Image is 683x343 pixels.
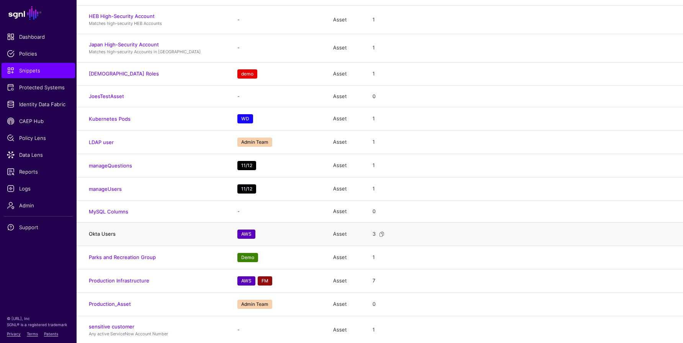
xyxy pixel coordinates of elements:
[7,202,70,209] span: Admin
[89,277,149,284] a: Production Infrastructure
[237,184,256,194] span: 11/12
[5,5,72,21] a: SGNL
[237,300,272,309] span: Admin Team
[325,62,365,85] td: Asset
[237,114,253,123] span: WD
[230,201,325,223] td: -
[2,113,75,129] a: CAEP Hub
[237,138,272,147] span: Admin Team
[7,134,70,142] span: Policy Lens
[7,151,70,159] span: Data Lens
[89,323,134,330] a: sensitive customer
[7,185,70,192] span: Logs
[325,34,365,62] td: Asset
[2,63,75,78] a: Snippets
[7,84,70,91] span: Protected Systems
[7,168,70,176] span: Reports
[2,181,75,196] a: Logs
[371,70,376,78] div: 1
[365,201,683,223] td: 0
[2,164,75,179] a: Reports
[89,208,128,215] a: MySQL Columns
[89,301,131,307] a: Production_Asset
[7,50,70,57] span: Policies
[2,46,75,61] a: Policies
[371,138,376,146] div: 1
[7,117,70,125] span: CAEP Hub
[89,186,122,192] a: manageUsers
[325,292,365,316] td: Asset
[2,198,75,213] a: Admin
[365,85,683,107] td: 0
[89,139,114,145] a: LDAP user
[7,322,70,328] p: SGNL® is a registered trademark
[237,69,257,79] span: demo
[365,292,683,316] td: 0
[325,246,365,269] td: Asset
[325,222,365,246] td: Asset
[371,254,376,261] div: 1
[325,6,365,34] td: Asset
[2,97,75,112] a: Identity Data Fabric
[7,315,70,322] p: © [URL], Inc
[7,332,21,336] a: Privacy
[2,130,75,146] a: Policy Lens
[371,16,376,24] div: 1
[237,253,258,262] span: Demo
[371,185,376,193] div: 1
[89,13,155,19] a: HEB High-Security Account
[2,29,75,44] a: Dashboard
[230,6,325,34] td: -
[325,269,365,292] td: Asset
[7,100,70,108] span: Identity Data Fabric
[2,80,75,95] a: Protected Systems
[89,71,159,77] a: [DEMOGRAPHIC_DATA] Roles
[371,326,376,334] div: 1
[237,161,256,170] span: 11/12
[230,34,325,62] td: -
[89,49,222,55] p: Matches high-security Accounts in [GEOGRAPHIC_DATA]
[89,116,131,122] a: Kubernetes Pods
[371,230,377,238] div: 3
[89,254,156,260] a: Parks and Recreation Group
[371,115,376,123] div: 1
[230,85,325,107] td: -
[89,231,116,237] a: Okta Users
[89,162,132,169] a: manageQuestions
[258,276,272,286] span: FM
[325,107,365,131] td: Asset
[325,131,365,154] td: Asset
[89,331,222,337] p: Any active ServiceNow Account Number
[89,93,124,99] a: JoesTestAsset
[89,20,222,27] p: Matches high-security HEB Accounts
[27,332,38,336] a: Terms
[237,230,255,239] span: AWS
[325,201,365,223] td: Asset
[7,33,70,41] span: Dashboard
[325,85,365,107] td: Asset
[44,332,58,336] a: Patents
[325,177,365,201] td: Asset
[7,223,70,231] span: Support
[7,67,70,74] span: Snippets
[371,162,376,169] div: 1
[371,44,376,52] div: 1
[237,276,255,286] span: AWS
[325,154,365,177] td: Asset
[89,41,159,48] a: Japan High-Security Account
[371,277,377,285] div: 7
[2,147,75,162] a: Data Lens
